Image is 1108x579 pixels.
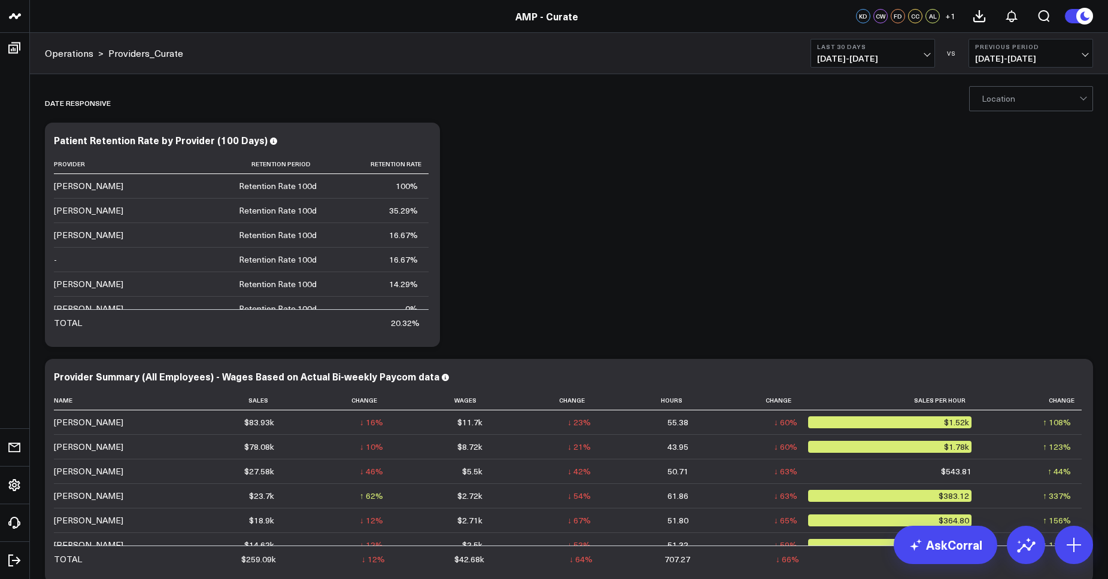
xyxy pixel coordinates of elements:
div: TOTAL [54,553,82,565]
div: CC [908,9,922,23]
div: ↓ 21% [567,441,591,453]
div: [PERSON_NAME] [54,205,123,217]
th: Retention Rate [327,154,429,174]
div: [PERSON_NAME] [54,465,123,477]
div: KD [856,9,870,23]
th: Change [493,391,602,410]
span: + 1 [945,12,955,20]
div: $2.71k [457,514,482,526]
div: ↑ 44% [1048,465,1071,477]
div: ↓ 10% [360,441,383,453]
div: $259.09k [241,553,276,565]
div: 55.38 [667,416,688,428]
div: $78.08k [244,441,274,453]
div: $14.62k [244,539,274,551]
div: ↓ 59% [774,539,797,551]
div: 35.29% [389,205,418,217]
div: > [45,47,104,60]
div: Date Responsive [45,89,111,117]
div: Retention Rate 100d [239,278,317,290]
div: ↓ 60% [774,416,797,428]
div: $18.9k [249,514,274,526]
button: +1 [943,9,957,23]
div: [PERSON_NAME] [54,303,123,315]
button: Last 30 Days[DATE]-[DATE] [810,39,935,68]
div: $27.58k [244,465,274,477]
div: $2.5k [462,539,482,551]
div: Retention Rate 100d [239,180,317,192]
div: ↓ 64% [569,553,593,565]
div: $5.5k [462,465,482,477]
div: $8.72k [457,441,482,453]
div: Retention Rate 100d [239,229,317,241]
div: 14.29% [389,278,418,290]
b: Last 30 Days [817,43,928,50]
th: Retention Period [174,154,327,174]
div: 16.67% [389,229,418,241]
div: FD [891,9,905,23]
div: - [54,254,57,266]
div: $2.72k [457,490,482,502]
div: 707.27 [664,553,690,565]
div: ↓ 67% [567,514,591,526]
div: ↑ 108% [1043,416,1071,428]
div: [PERSON_NAME] [54,514,123,526]
div: 51.80 [667,514,688,526]
div: VS [941,50,963,57]
span: [DATE] - [DATE] [817,54,928,63]
div: $284.80 [808,539,972,551]
div: $23.7k [249,490,274,502]
th: Change [285,391,393,410]
div: 51.32 [667,539,688,551]
div: $383.12 [808,490,972,502]
div: ↓ 12% [360,539,383,551]
div: $42.68k [454,553,484,565]
div: ↓ 63% [774,490,797,502]
a: AskCorral [894,526,997,564]
div: [PERSON_NAME] [54,278,123,290]
div: [PERSON_NAME] [54,441,123,453]
div: 16.67% [389,254,418,266]
div: ↓ 12% [362,553,385,565]
a: AMP - Curate [515,10,578,23]
div: ↓ 53% [567,539,591,551]
div: ↑ 156% [1043,514,1071,526]
th: Provider [54,154,174,174]
div: ↑ 337% [1043,490,1071,502]
th: Change [982,391,1082,410]
div: $83.93k [244,416,274,428]
div: 50.71 [667,465,688,477]
div: Retention Rate 100d [239,254,317,266]
div: ↓ 42% [567,465,591,477]
div: CW [873,9,888,23]
a: Providers_Curate [108,47,183,60]
button: Previous Period[DATE]-[DATE] [969,39,1093,68]
div: Retention Rate 100d [239,205,317,217]
th: Sales [174,391,285,410]
div: 0% [405,303,418,315]
div: $364.80 [808,514,972,526]
div: ↓ 23% [567,416,591,428]
div: ↑ 62% [360,490,383,502]
div: 20.32% [391,317,420,329]
div: ↓ 60% [774,441,797,453]
div: ↓ 63% [774,465,797,477]
th: Wages [394,391,493,410]
div: ↓ 12% [360,514,383,526]
th: Name [54,391,174,410]
div: 43.95 [667,441,688,453]
div: [PERSON_NAME] [54,490,123,502]
div: [PERSON_NAME] [54,229,123,241]
th: Sales Per Hour [808,391,982,410]
div: [PERSON_NAME] [54,416,123,428]
div: AL [925,9,940,23]
div: $11.7k [457,416,482,428]
b: Previous Period [975,43,1086,50]
div: ↓ 16% [360,416,383,428]
div: ↓ 65% [774,514,797,526]
span: [DATE] - [DATE] [975,54,1086,63]
div: Provider Summary (All Employees) - Wages Based on Actual Bi-weekly Paycom data [54,370,439,383]
div: TOTAL [54,317,82,329]
th: Change [699,391,808,410]
div: 61.86 [667,490,688,502]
